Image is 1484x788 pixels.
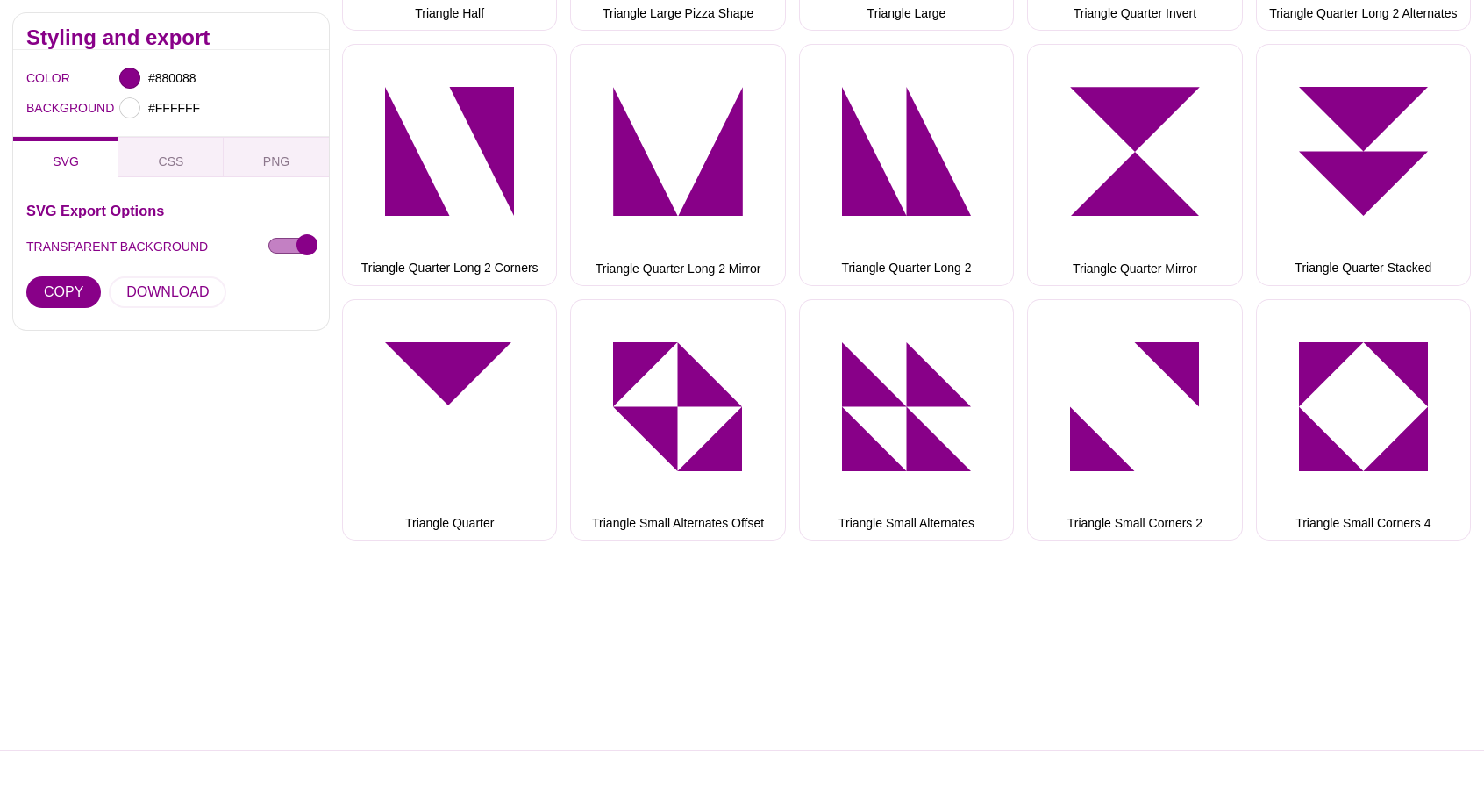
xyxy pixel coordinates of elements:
[26,276,101,308] button: COPY
[570,44,785,285] button: Triangle Quarter Long 2 Mirror
[1027,299,1242,541] button: Triangle Small Corners 2
[342,299,557,541] button: Triangle Quarter
[1256,44,1471,285] button: Triangle Quarter Stacked
[26,235,208,258] label: TRANSPARENT BACKGROUND
[263,154,289,168] span: PNG
[26,67,48,90] label: COLOR
[26,31,316,45] h2: Styling and export
[26,97,48,119] label: BACKGROUND
[118,137,224,177] button: CSS
[799,44,1014,285] button: Triangle Quarter Long 2
[159,154,184,168] span: CSS
[570,299,785,541] button: Triangle Small Alternates Offset
[26,204,316,218] h3: SVG Export Options
[342,44,557,285] button: Triangle Quarter Long 2 Corners
[799,299,1014,541] button: Triangle Small Alternates
[224,137,329,177] button: PNG
[1256,299,1471,541] button: Triangle Small Corners 4
[1027,44,1242,285] button: Triangle Quarter Mirror
[109,276,226,308] button: DOWNLOAD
